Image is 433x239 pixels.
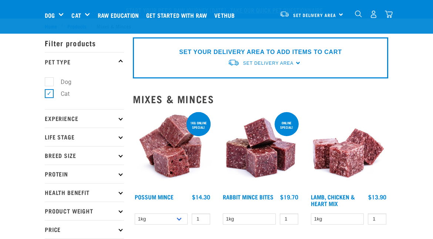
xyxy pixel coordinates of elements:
img: home-icon-1@2x.png [355,10,362,17]
span: Set Delivery Area [293,14,336,16]
a: Dog [45,11,55,20]
p: Breed Size [45,146,124,165]
a: Vethub [212,0,240,30]
div: ONLINE SPECIAL! [275,117,299,133]
p: Experience [45,109,124,128]
h2: Mixes & Minces [133,93,388,105]
a: Raw Education [96,0,144,30]
p: Protein [45,165,124,183]
p: SET YOUR DELIVERY AREA TO ADD ITEMS TO CART [179,48,342,57]
img: van-moving.png [279,11,289,17]
div: $13.90 [368,193,386,200]
img: home-icon@2x.png [385,10,393,18]
input: 1 [368,213,386,225]
div: $14.30 [192,193,210,200]
input: 1 [192,213,210,225]
label: Cat [49,89,73,98]
img: 1102 Possum Mince 01 [133,111,212,190]
p: Health Benefit [45,183,124,202]
a: Get started with Raw [144,0,212,30]
a: Possum Mince [135,195,174,198]
a: Cat [71,11,81,20]
input: 1 [280,213,298,225]
div: $19.70 [280,193,298,200]
div: 1kg online special! [187,117,211,133]
label: Dog [49,77,74,87]
p: Product Weight [45,202,124,220]
img: 1124 Lamb Chicken Heart Mix 01 [309,111,388,190]
span: Set Delivery Area [243,61,293,66]
a: Rabbit Mince Bites [223,195,273,198]
a: Lamb, Chicken & Heart Mix [311,195,355,205]
p: Life Stage [45,128,124,146]
img: Whole Minced Rabbit Cubes 01 [221,111,300,190]
p: Pet Type [45,52,124,71]
p: Filter products [45,34,124,52]
img: user.png [370,10,377,18]
img: van-moving.png [228,59,239,67]
p: Price [45,220,124,239]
